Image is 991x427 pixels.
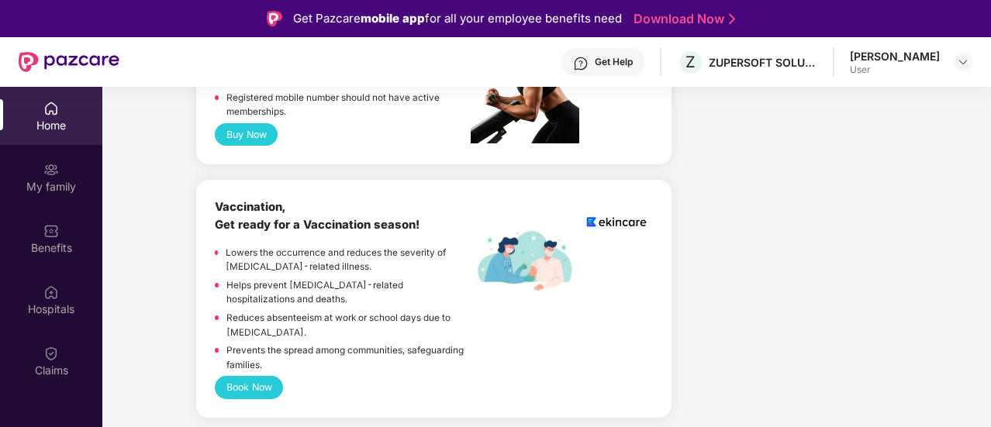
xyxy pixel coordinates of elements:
[957,56,969,68] img: svg+xml;base64,PHN2ZyBpZD0iRHJvcGRvd24tMzJ4MzIiIHhtbG5zPSJodHRwOi8vd3d3LnczLm9yZy8yMDAwL3N2ZyIgd2...
[19,52,119,72] img: New Pazcare Logo
[215,123,278,146] button: Buy Now
[43,162,59,177] img: svg+xml;base64,PHN2ZyB3aWR0aD0iMjAiIGhlaWdodD0iMjAiIHZpZXdCb3g9IjAgMCAyMCAyMCIgZmlsbD0ibm9uZSIgeG...
[215,376,283,398] button: Book Now
[215,200,420,232] b: Vaccination, Get ready for a Vaccination season!
[573,56,589,71] img: svg+xml;base64,PHN2ZyBpZD0iSGVscC0zMngzMiIgeG1sbnM9Imh0dHA6Ly93d3cudzMub3JnLzIwMDAvc3ZnIiB3aWR0aD...
[850,64,940,76] div: User
[580,198,653,245] img: logoEkincare.png
[226,343,471,372] p: Prevents the spread among communities, safeguarding families.
[267,11,282,26] img: Logo
[595,56,633,68] div: Get Help
[43,223,59,239] img: svg+xml;base64,PHN2ZyBpZD0iQmVuZWZpdHMiIHhtbG5zPSJodHRwOi8vd3d3LnczLm9yZy8yMDAwL3N2ZyIgd2lkdGg9Ij...
[226,311,471,339] p: Reduces absenteeism at work or school days due to [MEDICAL_DATA].
[634,11,730,27] a: Download Now
[471,229,579,291] img: labelEkincare.png
[685,53,696,71] span: Z
[293,9,622,28] div: Get Pazcare for all your employee benefits need
[729,11,735,27] img: Stroke
[226,91,471,119] p: Registered mobile number should not have active memberships.
[43,346,59,361] img: svg+xml;base64,PHN2ZyBpZD0iQ2xhaW0iIHhtbG5zPSJodHRwOi8vd3d3LnczLm9yZy8yMDAwL3N2ZyIgd2lkdGg9IjIwIi...
[226,246,471,274] p: Lowers the occurrence and reduces the severity of [MEDICAL_DATA]-related illness.
[43,101,59,116] img: svg+xml;base64,PHN2ZyBpZD0iSG9tZSIgeG1sbnM9Imh0dHA6Ly93d3cudzMub3JnLzIwMDAvc3ZnIiB3aWR0aD0iMjAiIG...
[43,284,59,300] img: svg+xml;base64,PHN2ZyBpZD0iSG9zcGl0YWxzIiB4bWxucz0iaHR0cDovL3d3dy53My5vcmcvMjAwMC9zdmciIHdpZHRoPS...
[709,55,817,70] div: ZUPERSOFT SOLUTIONS PRIVATE LIMITED
[850,49,940,64] div: [PERSON_NAME]
[226,278,471,307] p: Helps prevent [MEDICAL_DATA]-related hospitalizations and deaths.
[361,11,425,26] strong: mobile app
